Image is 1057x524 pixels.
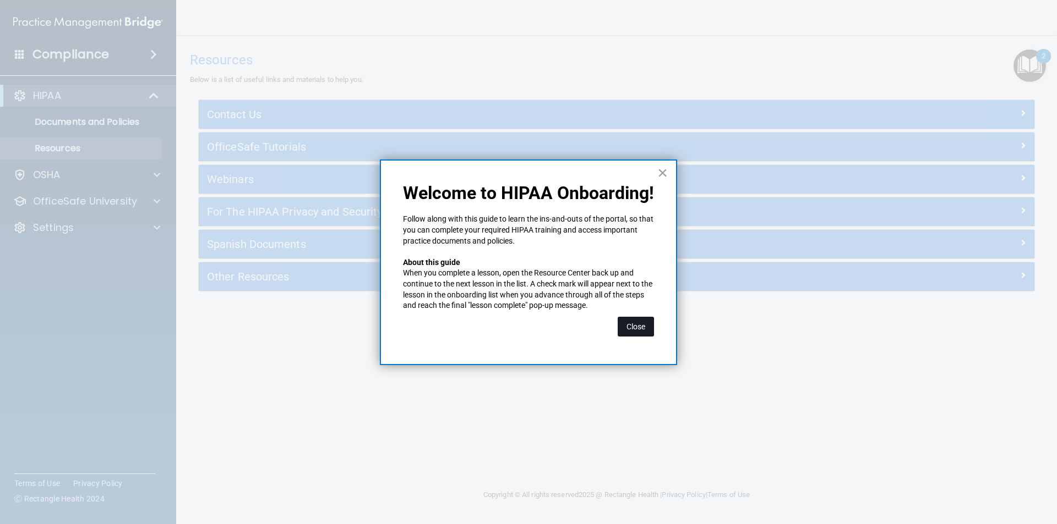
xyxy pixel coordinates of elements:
iframe: Drift Widget Chat Controller [867,446,1044,490]
strong: About this guide [403,258,460,267]
p: Follow along with this guide to learn the ins-and-outs of the portal, so that you can complete yo... [403,214,654,246]
p: When you complete a lesson, open the Resource Center back up and continue to the next lesson in t... [403,268,654,311]
button: Close [618,317,654,337]
p: Welcome to HIPAA Onboarding! [403,183,654,203]
button: Close [657,164,668,181]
